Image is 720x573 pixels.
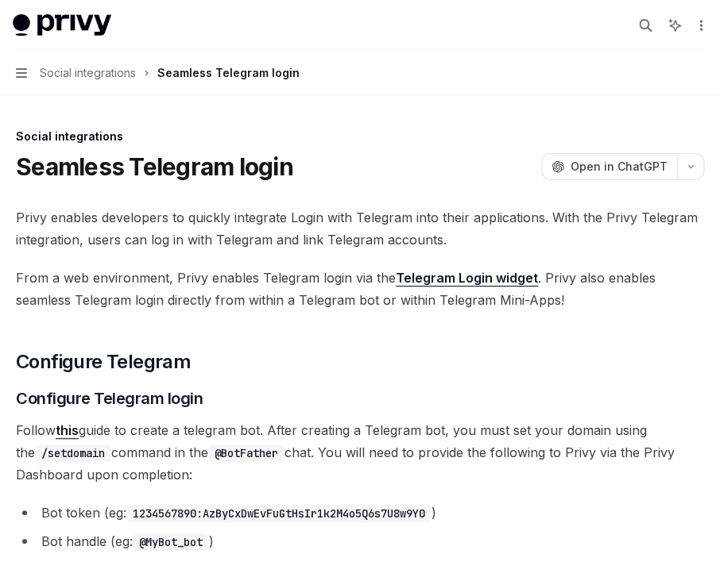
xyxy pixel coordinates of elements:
a: Telegram Login widget [396,270,538,286]
span: Configure Telegram login [16,387,203,410]
code: @BotFather [208,444,285,462]
code: 1234567890:AzByCxDwEvFuGtHsIr1k2M4o5Q6s7U8w9Y0 [126,505,432,522]
li: Bot token (eg: ) [16,502,704,524]
code: @MyBot_bot [133,533,209,551]
span: Social integrations [40,63,136,83]
img: light logo [13,14,111,37]
span: From a web environment, Privy enables Telegram login via the . Privy also enables seamless Telegr... [16,267,704,311]
span: Privy enables developers to quickly integrate Login with Telegram into their applications. With t... [16,206,704,251]
span: Open in ChatGPT [571,159,668,175]
a: this [56,422,79,439]
button: Open in ChatGPT [541,153,677,180]
span: Configure Telegram [16,349,191,375]
code: /setdomain [35,444,111,462]
h1: Seamless Telegram login [16,152,293,181]
span: Follow guide to create a telegram bot. After creating a Telegram bot, you must set your domain us... [16,419,704,486]
div: Social integrations [16,129,704,144]
li: Bot handle (eg: ) [16,530,704,552]
div: Seamless Telegram login [157,63,300,83]
button: More actions [691,14,707,37]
